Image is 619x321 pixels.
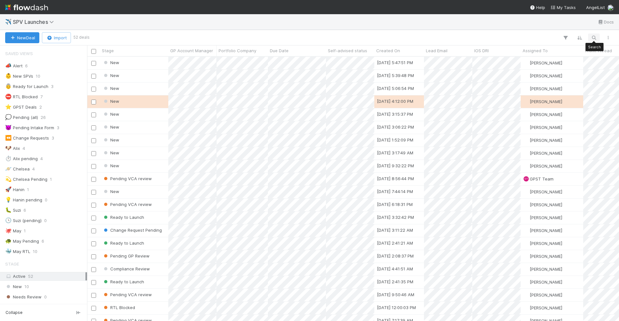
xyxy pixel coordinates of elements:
span: Stage [102,47,114,54]
span: [PERSON_NAME] [530,267,562,272]
span: SPV Launches [13,19,57,25]
span: 4 [23,144,25,152]
span: New [5,283,22,291]
span: 🐛 [5,207,12,213]
img: avatar_768cd48b-9260-4103-b3ef-328172ae0546.png [524,279,529,285]
input: Toggle Row Selected [91,190,96,195]
span: [PERSON_NAME] [530,228,562,233]
img: avatar_60e5bba5-e4c9-4ca2-8b5c-d649d5645218.png [524,254,529,259]
span: 7 [40,93,43,101]
span: 10 [36,72,40,80]
span: 0 [45,196,47,204]
span: 🐢 [5,238,12,244]
div: Chelsea Pending [5,175,47,183]
span: 6 [24,206,26,214]
div: [PERSON_NAME] [523,227,562,234]
div: Ready to Launch [103,214,144,220]
div: Suzi [5,206,21,214]
span: 3 [52,134,54,142]
span: 4 [40,155,43,163]
span: New [103,60,119,65]
div: [PERSON_NAME] [523,266,562,272]
span: Portfolio Company [219,47,256,54]
div: Alix pending [5,155,38,163]
div: [PERSON_NAME] [523,60,562,66]
div: [DATE] 3:32:42 PM [377,214,414,220]
span: 👿 [5,125,12,130]
span: 📣 [5,63,12,68]
div: Change Request Pending [103,227,162,233]
span: [PERSON_NAME] [530,305,562,310]
span: New [103,99,119,104]
img: avatar_c597f508-4d28-4c7c-92e0-bd2d0d338f8e.png [607,5,614,11]
span: ⛔ [5,94,12,99]
input: Toggle Row Selected [91,177,96,182]
input: Toggle Row Selected [91,125,96,130]
div: [PERSON_NAME] [523,189,562,195]
div: New [103,111,119,117]
span: GPST Team [530,176,554,181]
span: 10 [25,283,29,291]
div: [DATE] 3:17:49 AM [377,150,413,156]
img: avatar_b18de8e2-1483-4e81-aa60-0a3d21592880.png [524,138,529,143]
input: Toggle Row Selected [91,280,96,285]
div: [DATE] 3:06:22 PM [377,124,414,130]
img: avatar_768cd48b-9260-4103-b3ef-328172ae0546.png [524,215,529,220]
img: avatar_b0da76e8-8e9d-47e0-9b3e-1b93abf6f697.png [524,189,529,194]
span: ✈️ [5,19,12,24]
img: avatar_56903d4e-183f-4548-9968-339ac63075ae.png [524,202,529,207]
div: GPST Team [524,176,529,181]
span: Due Date [270,47,289,54]
div: May Pending [5,237,39,245]
img: avatar_b18de8e2-1483-4e81-aa60-0a3d21592880.png [524,125,529,130]
span: Pending VCA review [103,292,152,297]
div: New [103,98,119,104]
span: New [103,137,119,142]
input: Toggle Row Selected [91,306,96,311]
div: [PERSON_NAME] [523,163,562,169]
span: New [103,163,119,168]
input: Toggle Row Selected [91,254,96,259]
input: Toggle Row Selected [91,74,96,79]
span: ⭐ [5,104,12,110]
span: ⏱️ [5,156,12,161]
span: Pending VCA review [103,176,152,181]
span: Saved Views [5,47,33,60]
span: 🐳 [5,248,12,254]
div: Pending VCA review [103,201,152,208]
div: [PERSON_NAME] [523,85,562,92]
span: IOS DRI [474,47,489,54]
span: Pending VCA review [103,202,152,207]
span: 1 [50,175,52,183]
img: avatar_768cd48b-9260-4103-b3ef-328172ae0546.png [524,305,529,310]
div: Suzi (pending) [5,217,42,225]
div: [DATE] 2:41:21 AM [377,240,413,246]
div: Hanin [5,186,25,194]
div: Hanin pending [5,196,42,204]
span: Front Thread [585,47,612,54]
span: 0 [44,217,47,225]
span: 0 [44,293,47,301]
span: Lead Email [426,47,447,54]
span: New [103,86,119,91]
span: New [103,73,119,78]
input: Toggle Row Selected [91,241,96,246]
span: 2 [39,103,42,111]
span: Collapse [5,310,23,316]
span: My Tasks [550,5,576,10]
span: ⏪ [5,135,12,141]
span: [PERSON_NAME] [530,99,562,104]
div: [DATE] 1:52:09 PM [377,137,413,143]
div: New [103,85,119,92]
span: [PERSON_NAME] [530,125,562,130]
img: logo-inverted-e16ddd16eac7371096b0.svg [5,2,48,13]
span: [PERSON_NAME] [530,279,562,285]
img: avatar_aa70801e-8de5-4477-ab9d-eb7c67de69c1.png [524,86,529,91]
img: avatar_b0da76e8-8e9d-47e0-9b3e-1b93abf6f697.png [524,112,529,117]
div: [DATE] 3:15:37 PM [377,111,413,117]
div: Active [5,272,85,280]
span: [PERSON_NAME] [530,241,562,246]
span: GT [524,178,528,180]
img: avatar_04f2f553-352a-453f-b9fb-c6074dc60769.png [524,60,529,65]
span: 4 [32,165,35,173]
